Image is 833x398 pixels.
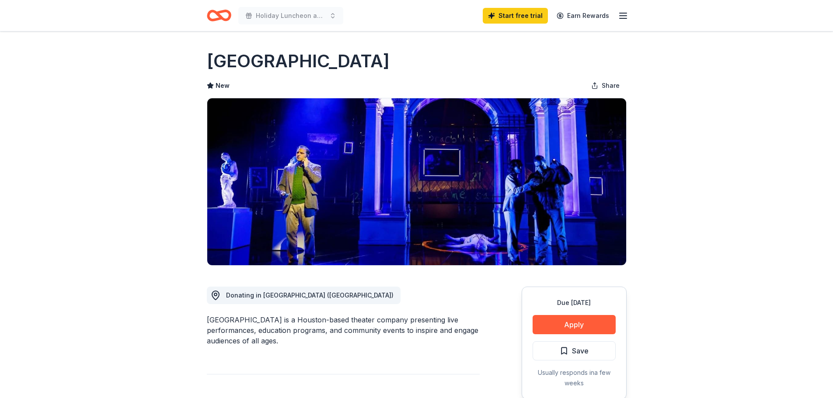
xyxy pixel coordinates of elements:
[207,49,390,73] h1: [GEOGRAPHIC_DATA]
[483,8,548,24] a: Start free trial
[256,10,326,21] span: Holiday Luncheon and Giveaway
[551,8,614,24] a: Earn Rewards
[226,291,394,299] span: Donating in [GEOGRAPHIC_DATA] ([GEOGRAPHIC_DATA])
[207,98,626,265] img: Image for Alley Theatre
[533,315,616,334] button: Apply
[216,80,230,91] span: New
[602,80,620,91] span: Share
[572,345,589,356] span: Save
[533,367,616,388] div: Usually responds in a few weeks
[207,5,231,26] a: Home
[584,77,627,94] button: Share
[533,298,616,308] div: Due [DATE]
[533,341,616,360] button: Save
[238,7,343,24] button: Holiday Luncheon and Giveaway
[207,315,480,346] div: [GEOGRAPHIC_DATA] is a Houston-based theater company presenting live performances, education prog...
